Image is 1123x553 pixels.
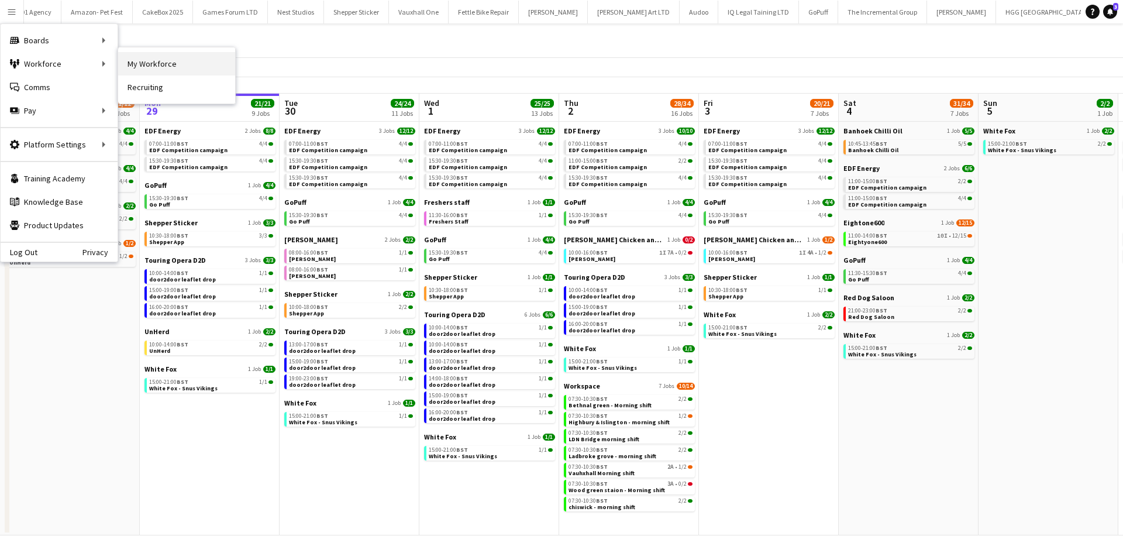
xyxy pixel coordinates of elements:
span: EDF Energy [704,126,740,135]
span: 07:00-11:00 [708,141,747,147]
span: Freshers Staff [429,218,469,225]
span: 4/4 [539,158,547,164]
span: 4/4 [822,199,835,206]
a: 15:30-19:30BST4/4EDF Competition campaign [708,157,832,170]
button: Audoo [680,1,718,23]
div: GoPuff1 Job4/415:30-19:30BST4/4Go Puff [284,198,415,235]
span: 07:00-11:00 [569,141,608,147]
span: GoPuff [424,235,446,244]
a: [PERSON_NAME]2 Jobs2/2 [284,235,415,244]
span: 4/4 [539,250,547,256]
span: BST [736,249,747,256]
span: EDF Competition campaign [289,163,367,171]
a: Training Academy [1,167,118,190]
span: 3 Jobs [379,128,395,135]
span: 1/2 [822,236,835,243]
div: EDF Energy3 Jobs12/1207:00-11:00BST4/4EDF Competition campaign15:30-19:30BST4/4EDF Competition ca... [704,126,835,198]
a: Product Updates [1,214,118,237]
a: 11:30-15:30BST4/4Go Puff [848,269,972,283]
span: 08:00-16:00 [289,250,328,256]
span: 1 Job [248,182,261,189]
span: 4/4 [399,175,407,181]
button: 1901 Agency [5,1,61,23]
span: 10:00-16:00 [569,250,608,256]
a: 15:30-19:30BST4/4EDF Competition campaign [289,157,413,170]
span: 1/1 [399,267,407,273]
span: 4/4 [818,175,826,181]
a: EDF Energy2 Jobs8/8 [144,126,275,135]
a: Shepper Sticker1 Job3/3 [144,218,275,227]
div: Banhoek Chilli Oil1 Job5/510:45-13:45BST5/5Banhoek Chilli Oil [843,126,974,164]
span: 3 Jobs [659,128,674,135]
span: BST [316,174,328,181]
span: 07:00-11:00 [289,141,328,147]
div: EDF Energy2 Jobs8/807:00-11:00BST4/4EDF Competition campaign15:30-19:30BST4/4EDF Competition camp... [144,126,275,181]
a: EDF Energy3 Jobs12/12 [704,126,835,135]
span: 4/4 [259,195,267,201]
span: 1 Job [667,199,680,206]
span: 4/4 [818,158,826,164]
span: BST [316,266,328,273]
span: 4/4 [539,175,547,181]
span: 3 Jobs [798,128,814,135]
span: 1 Job [807,236,820,243]
a: 10:45-13:45BST5/5Banhoek Chilli Oil [848,140,972,153]
span: 15:30-19:30 [569,212,608,218]
span: 4/4 [543,236,555,243]
span: 7A [667,250,674,256]
a: 15:30-19:30BST4/4Go Puff [289,211,413,225]
div: Eightone6001 Job12/1511:00-14:00BST10I•12/15Eightyone600 [843,218,974,256]
span: 4/4 [958,195,966,201]
a: 10:00-16:00BST1I7A•0/2[PERSON_NAME] [569,249,693,262]
a: EDF Energy2 Jobs6/6 [843,164,974,173]
span: BST [876,177,887,185]
button: HGG [GEOGRAPHIC_DATA] [996,1,1095,23]
a: GoPuff1 Job4/4 [704,198,835,207]
a: 15:30-19:30BST4/4EDF Competition campaign [429,157,553,170]
a: 11:00-15:00BST2/2EDF Competition campaign [848,177,972,191]
span: 15:30-19:30 [708,158,747,164]
span: 07:00-11:00 [149,141,188,147]
span: 1/1 [539,212,547,218]
span: BST [316,211,328,219]
span: 2 Jobs [385,236,401,243]
span: Knight Frank [289,255,336,263]
span: 10:45-13:45 [848,141,887,147]
div: EDF Energy3 Jobs10/1007:00-11:00BST4/4EDF Competition campaign11:00-15:00BST2/2EDF Competition ca... [564,126,695,198]
a: 08:00-16:00BST1/1[PERSON_NAME] [289,249,413,262]
a: Comms [1,75,118,99]
span: GoPuff [704,198,726,207]
span: BST [177,194,188,202]
span: 4/4 [678,141,687,147]
a: 10:00-16:00BST1I4A•1/2[PERSON_NAME] [708,249,832,262]
div: • [848,233,972,239]
span: 11:00-14:00 [848,233,887,239]
span: EDF Competition campaign [569,146,647,154]
span: 4/4 [818,212,826,218]
span: 15:30-19:30 [708,212,747,218]
span: 2/2 [678,158,687,164]
span: 3 Jobs [245,257,261,264]
span: 4/4 [399,212,407,218]
span: BST [596,211,608,219]
span: 5/5 [962,128,974,135]
span: 12/15 [956,219,974,226]
span: 15:30-19:30 [429,175,468,181]
span: EDF Competition campaign [429,146,507,154]
a: EDF Energy3 Jobs10/10 [564,126,695,135]
span: White Fox [983,126,1015,135]
span: 2/2 [123,202,136,209]
a: [PERSON_NAME] Chicken and Shakes1 Job0/2 [564,235,695,244]
span: EDF Energy [843,164,880,173]
div: [PERSON_NAME]2 Jobs2/208:00-16:00BST1/1[PERSON_NAME]08:00-16:00BST1/1[PERSON_NAME] [284,235,415,290]
span: 4/4 [123,165,136,172]
span: 11:30-16:00 [429,212,468,218]
span: 2/2 [1102,128,1114,135]
span: 0/2 [678,250,687,256]
span: EDF Competition campaign [708,146,787,154]
span: 0/2 [683,236,695,243]
span: EDF Energy [564,126,600,135]
a: 08:00-16:00BST1/1[PERSON_NAME] [289,266,413,279]
span: 1/2 [119,253,128,259]
span: 4/4 [818,141,826,147]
